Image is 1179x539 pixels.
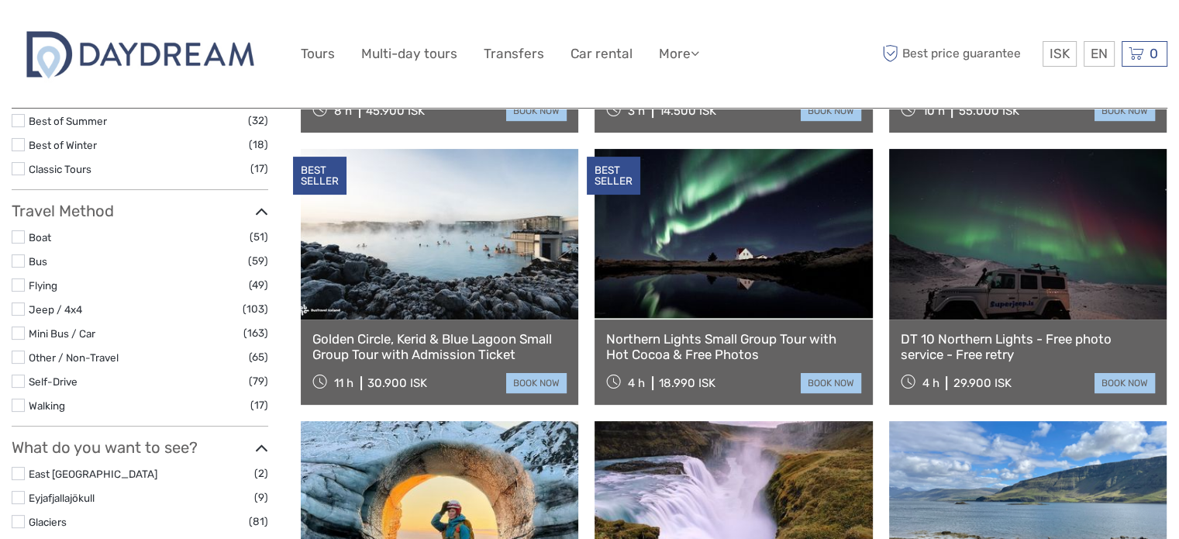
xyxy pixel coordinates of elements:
[250,396,268,414] span: (17)
[243,300,268,318] span: (103)
[628,104,645,118] span: 3 h
[366,104,425,118] div: 45.900 ISK
[1050,46,1070,61] span: ISK
[29,468,157,480] a: East [GEOGRAPHIC_DATA]
[12,202,268,220] h3: Travel Method
[178,24,197,43] button: Open LiveChat chat widget
[29,492,95,504] a: Eyjafjallajökull
[571,43,633,65] a: Car rental
[12,438,268,457] h3: What do you want to see?
[29,375,78,388] a: Self-Drive
[249,372,268,390] span: (79)
[606,331,860,363] a: Northern Lights Small Group Tour with Hot Cocoa & Free Photos
[22,27,175,40] p: We're away right now. Please check back later!
[1147,46,1160,61] span: 0
[506,101,567,121] a: book now
[1095,373,1155,393] a: book now
[249,513,268,530] span: (81)
[29,163,91,175] a: Classic Tours
[484,43,544,65] a: Transfers
[922,104,944,118] span: 10 h
[334,104,352,118] span: 8 h
[29,327,95,340] a: Mini Bus / Car
[878,41,1039,67] span: Best price guarantee
[361,43,457,65] a: Multi-day tours
[587,157,640,195] div: BEST SELLER
[801,373,861,393] a: book now
[250,160,268,178] span: (17)
[367,376,427,390] div: 30.900 ISK
[29,115,107,127] a: Best of Summer
[29,399,65,412] a: Walking
[29,231,51,244] a: Boat
[12,22,268,86] img: 2722-c67f3ee1-da3f-448a-ae30-a82a1b1ec634_logo_big.jpg
[249,276,268,294] span: (49)
[953,376,1011,390] div: 29.900 ISK
[801,101,861,121] a: book now
[254,489,268,506] span: (9)
[312,331,567,363] a: Golden Circle, Kerid & Blue Lagoon Small Group Tour with Admission Ticket
[243,324,268,342] span: (163)
[248,252,268,270] span: (59)
[334,376,353,390] span: 11 h
[659,376,715,390] div: 18.990 ISK
[901,331,1155,363] a: DT 10 Northern Lights - Free photo service - Free retry
[250,228,268,246] span: (51)
[922,376,939,390] span: 4 h
[29,303,82,316] a: Jeep / 4x4
[29,516,67,528] a: Glaciers
[249,136,268,154] span: (18)
[254,465,268,482] span: (2)
[29,255,47,268] a: Bus
[1095,101,1155,121] a: book now
[659,43,699,65] a: More
[958,104,1019,118] div: 55.000 ISK
[29,279,57,292] a: Flying
[506,373,567,393] a: book now
[293,157,346,195] div: BEST SELLER
[659,104,716,118] div: 14.500 ISK
[628,376,645,390] span: 4 h
[248,112,268,130] span: (32)
[1084,41,1115,67] div: EN
[301,43,335,65] a: Tours
[249,348,268,366] span: (65)
[29,139,97,151] a: Best of Winter
[29,351,119,364] a: Other / Non-Travel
